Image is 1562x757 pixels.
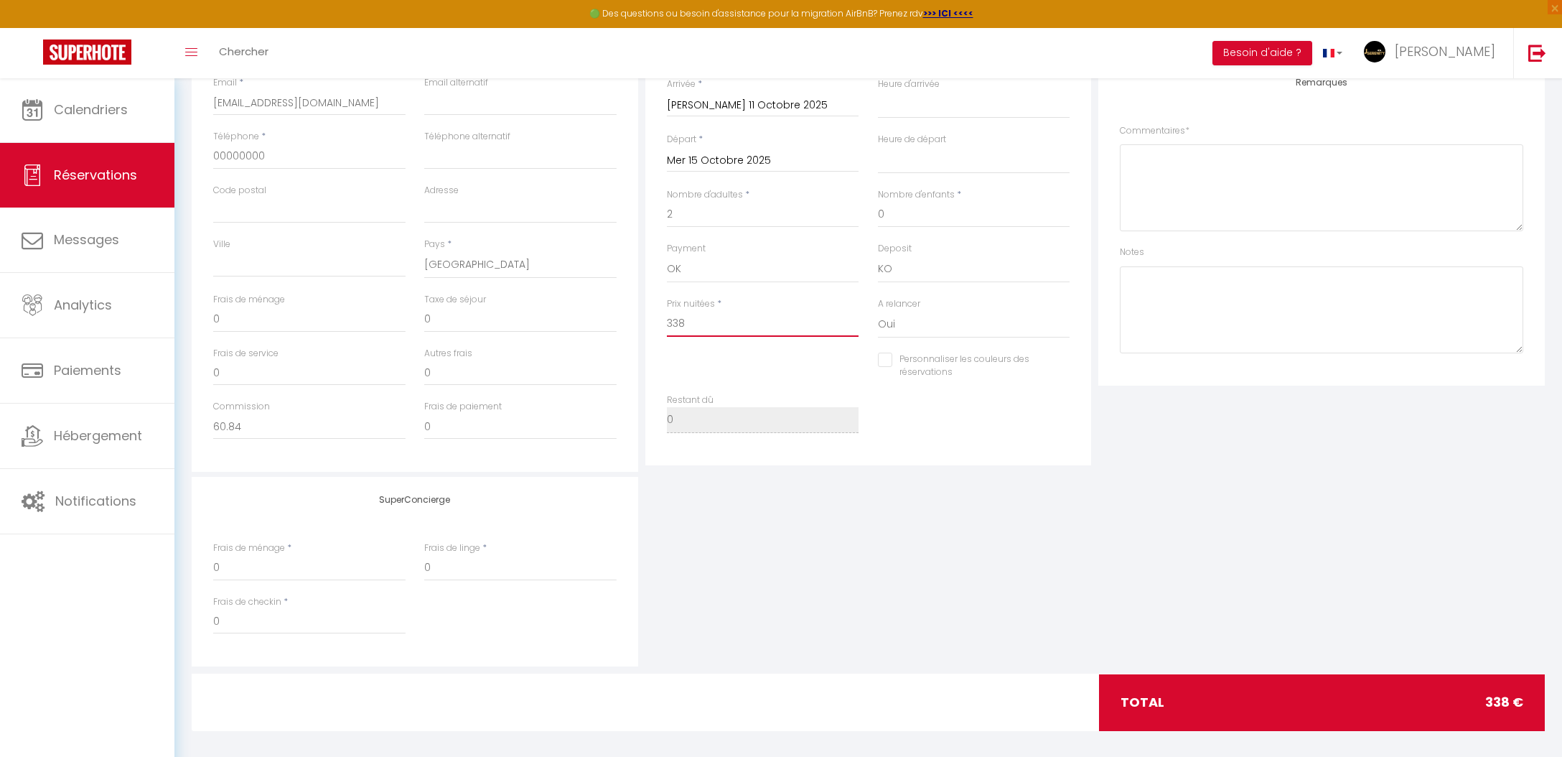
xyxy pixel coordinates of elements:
label: Frais de linge [424,542,480,555]
label: Frais de ménage [213,542,285,555]
label: Départ [667,133,696,147]
label: Prix nuitées [667,297,715,311]
span: Hébergement [54,427,142,445]
label: Ville [213,238,230,251]
h4: Remarques [1120,78,1523,88]
span: Chercher [219,44,268,59]
label: Frais de paiement [424,400,502,414]
label: Restant dû [667,394,714,407]
label: Pays [424,238,445,251]
img: ... [1364,41,1385,62]
label: Commission [213,400,270,414]
label: Notes [1120,246,1144,259]
label: Payment [667,242,706,256]
label: Deposit [878,242,912,256]
label: Taxe de séjour [424,293,486,307]
label: Commentaires [1120,124,1189,138]
label: Nombre d'adultes [667,188,743,202]
label: Autres frais [424,347,472,361]
div: total [1099,674,1545,730]
a: >>> ICI <<<< [923,7,973,19]
label: Code postal [213,184,266,198]
span: [PERSON_NAME] [1395,42,1495,60]
label: Heure de départ [878,133,946,147]
button: Besoin d'aide ? [1212,41,1312,65]
label: Heure d'arrivée [878,78,940,91]
label: Frais de ménage [213,293,285,307]
label: A relancer [878,297,920,311]
img: Super Booking [43,40,131,65]
label: Téléphone [213,130,259,144]
a: ... [PERSON_NAME] [1353,28,1513,78]
span: 338 € [1485,692,1523,712]
span: Réservations [54,166,137,184]
h4: SuperConcierge [213,495,617,505]
img: logout [1528,44,1546,62]
label: Arrivée [667,78,696,91]
span: Messages [54,231,119,249]
label: Frais de service [213,347,279,361]
label: Email alternatif [424,76,488,90]
span: Calendriers [54,101,128,119]
a: Chercher [208,28,279,78]
label: Email [213,76,237,90]
label: Frais de checkin [213,595,281,609]
span: Paiements [54,361,121,379]
span: Notifications [55,492,136,510]
label: Adresse [424,184,459,198]
label: Nombre d'enfants [878,188,955,202]
label: Téléphone alternatif [424,130,510,144]
span: Analytics [54,296,112,314]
